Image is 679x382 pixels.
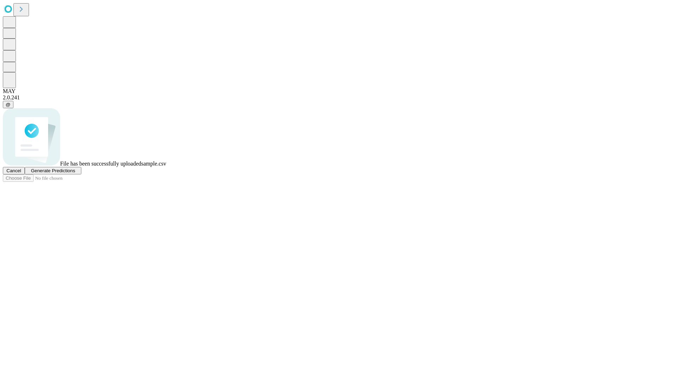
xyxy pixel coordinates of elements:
span: Cancel [6,168,21,173]
button: @ [3,101,13,108]
span: @ [6,102,11,107]
span: Generate Predictions [31,168,75,173]
button: Cancel [3,167,25,174]
span: File has been successfully uploaded [60,161,141,167]
div: MAY [3,88,676,94]
div: 2.0.241 [3,94,676,101]
button: Generate Predictions [25,167,81,174]
span: sample.csv [141,161,166,167]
